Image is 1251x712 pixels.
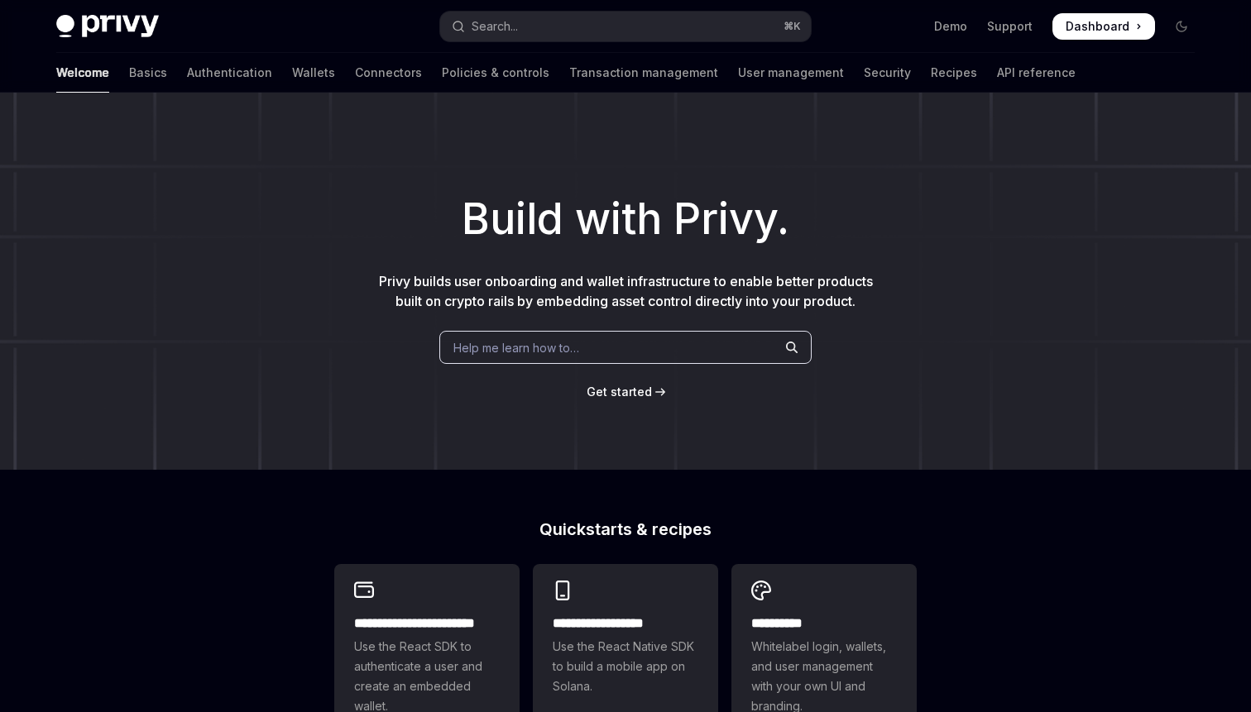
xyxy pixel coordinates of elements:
[440,12,811,41] button: Open search
[56,15,159,38] img: dark logo
[997,53,1076,93] a: API reference
[1168,13,1195,40] button: Toggle dark mode
[187,53,272,93] a: Authentication
[553,637,698,696] span: Use the React Native SDK to build a mobile app on Solana.
[129,53,167,93] a: Basics
[931,53,977,93] a: Recipes
[1052,13,1155,40] a: Dashboard
[453,339,579,356] span: Help me learn how to…
[1066,18,1129,35] span: Dashboard
[26,187,1225,251] h1: Build with Privy.
[784,20,801,33] span: ⌘ K
[379,273,873,309] span: Privy builds user onboarding and wallet infrastructure to enable better products built on crypto ...
[934,18,967,35] a: Demo
[355,53,422,93] a: Connectors
[587,384,652,400] a: Get started
[292,53,335,93] a: Wallets
[442,53,549,93] a: Policies & controls
[569,53,718,93] a: Transaction management
[334,521,917,538] h2: Quickstarts & recipes
[987,18,1033,35] a: Support
[864,53,911,93] a: Security
[472,17,518,36] div: Search...
[587,385,652,399] span: Get started
[56,53,109,93] a: Welcome
[738,53,844,93] a: User management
